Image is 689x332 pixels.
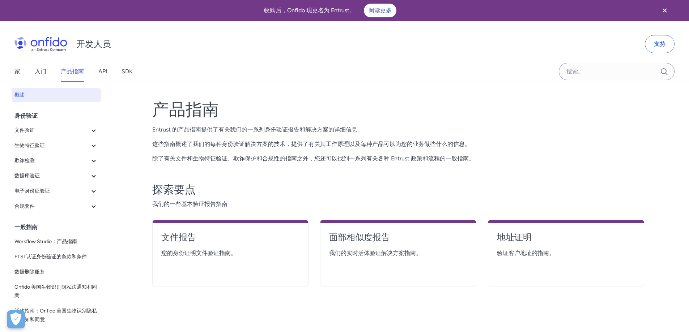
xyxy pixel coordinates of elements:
a: 阅读更多 [364,4,396,17]
a: 迁移指南：Onfido 美国生物识别隐私法通知和同意 [12,304,101,327]
button: 欺诈检测 [12,154,101,168]
font: 产品指南 [152,99,219,120]
font: 家 [14,68,20,75]
font: 入门 [35,68,46,75]
button: 数据库验证 [12,169,101,183]
font: 合规套件 [14,203,35,209]
font: 电子身份证验证 [14,188,50,194]
font: 您的身份证明文件验证指南。 [161,250,237,256]
font: 概述 [14,92,25,98]
font: 验证客户地址的指南。 [497,250,555,256]
font: 数据删除服务 [14,269,45,275]
img: Onfido 标志 [14,37,67,51]
font: 生物特征验证 [14,142,45,148]
font: 文件验证 [14,127,35,133]
font: API [98,68,107,75]
font: 除了有关文件和生物特征验证、欺诈保护和合规性的指南之外，您还可以找到一系列有关各种 Entrust 政策和流程的一般指南。 [152,155,475,162]
font: 面部相似度报告 [329,232,390,242]
font: 数据库验证 [14,173,40,179]
a: 地址证明 [497,232,635,249]
a: 支持 [645,35,675,53]
font: 地址证明 [497,232,532,242]
a: 数据删除服务 [12,265,101,279]
a: Workflow Studio：产品指南 [12,234,101,249]
font: Entrust 的产品指南提供了有关我们的一系列身份验证报告和解决方案的详细信息。 [152,126,363,133]
font: 开发人员 [76,39,111,49]
font: 身份验证 [14,112,38,119]
font: 这些指南概述了我们的每种身份验证解决方案的技术，提供了有关其工作原理以及每种产品可以为您的业务做些什么的信息。 [152,141,471,147]
a: 面部相似度报告 [329,232,467,249]
font: 阅读更多 [369,7,392,14]
a: 家 [14,61,20,82]
font: 一般指南 [14,224,38,230]
font: 收购后，Onfido 现更名为 Entrust。 [264,7,355,14]
font: Onfido 美国生物识别隐私法通知和同意 [14,284,97,299]
input: Onfido 搜索输入字段 [559,63,675,80]
font: 产品指南 [61,68,84,75]
font: Workflow Studio：产品指南 [14,238,77,245]
button: Open Preferences [7,310,25,328]
button: 合规套件 [12,199,101,214]
a: 产品指南 [61,61,84,82]
button: 生物特征验证 [12,138,101,153]
a: Onfido 美国生物识别隐私法通知和同意 [12,280,101,303]
font: 我们的一些基本验证报告指南 [152,201,227,207]
button: 文件验证 [12,123,101,138]
div: Cookie Preferences [7,310,25,328]
button: 电子身份证验证 [12,184,101,198]
a: 文件报告 [161,232,299,249]
font: 我们的实时活体验证解决方案指南。 [329,250,422,256]
svg: 关闭横幅 [660,6,669,15]
font: 支持 [654,40,665,47]
a: ETSI 认证身份验证的条款和条件 [12,250,101,264]
font: 文件报告 [161,232,196,242]
a: API [98,61,107,82]
font: 迁移指南：Onfido 美国生物识别隐私法通知和同意 [14,308,97,323]
font: 探索要点 [152,183,196,196]
font: 欺诈检测 [14,158,35,164]
font: ETSI 认证身份验证的条款和条件 [14,254,87,260]
button: 关闭横幅 [651,1,678,20]
font: SDK [122,68,133,75]
a: 入门 [35,61,46,82]
a: SDK [122,61,133,82]
a: 概述 [12,88,101,102]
